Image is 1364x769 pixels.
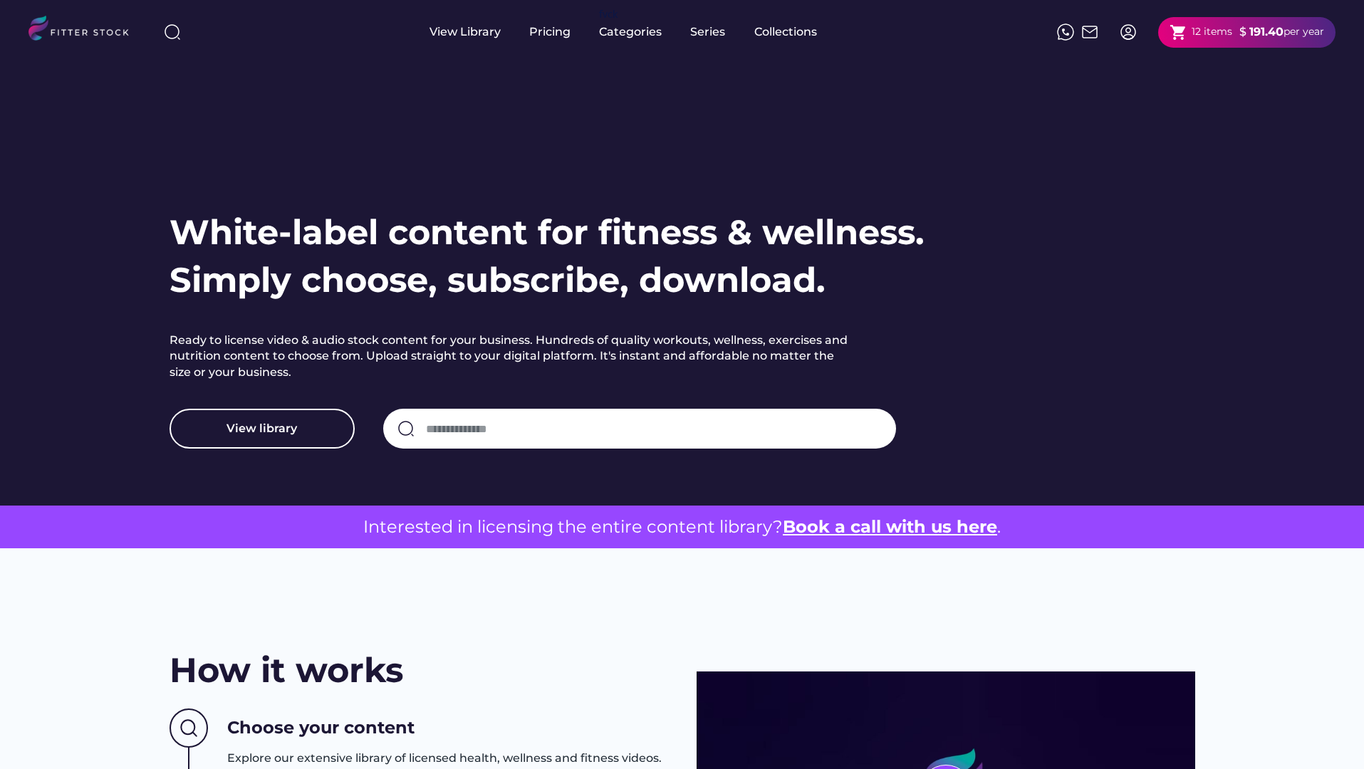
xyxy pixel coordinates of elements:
[599,7,618,21] div: fvck
[28,16,141,45] img: LOGO.svg
[529,24,571,40] div: Pricing
[690,24,726,40] div: Series
[170,409,355,449] button: View library
[227,716,415,740] h3: Choose your content
[164,23,181,41] img: search-normal%203.svg
[1120,23,1137,41] img: profile-circle.svg
[599,24,662,40] div: Categories
[1284,25,1324,39] div: per year
[170,209,925,304] h1: White-label content for fitness & wellness. Simply choose, subscribe, download.
[1192,25,1232,39] div: 12 items
[1239,24,1246,40] div: $
[1170,23,1187,41] button: shopping_cart
[170,647,403,694] h2: How it works
[397,420,415,437] img: search-normal.svg
[170,333,853,380] h2: Ready to license video & audio stock content for your business. Hundreds of quality workouts, wel...
[783,516,997,537] a: Book a call with us here
[1249,25,1284,38] strong: 191.40
[754,24,817,40] div: Collections
[429,24,501,40] div: View Library
[170,708,208,748] img: Group%201000002437%20%282%29.svg
[1081,23,1098,41] img: Frame%2051.svg
[1057,23,1074,41] img: meteor-icons_whatsapp%20%281%29.svg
